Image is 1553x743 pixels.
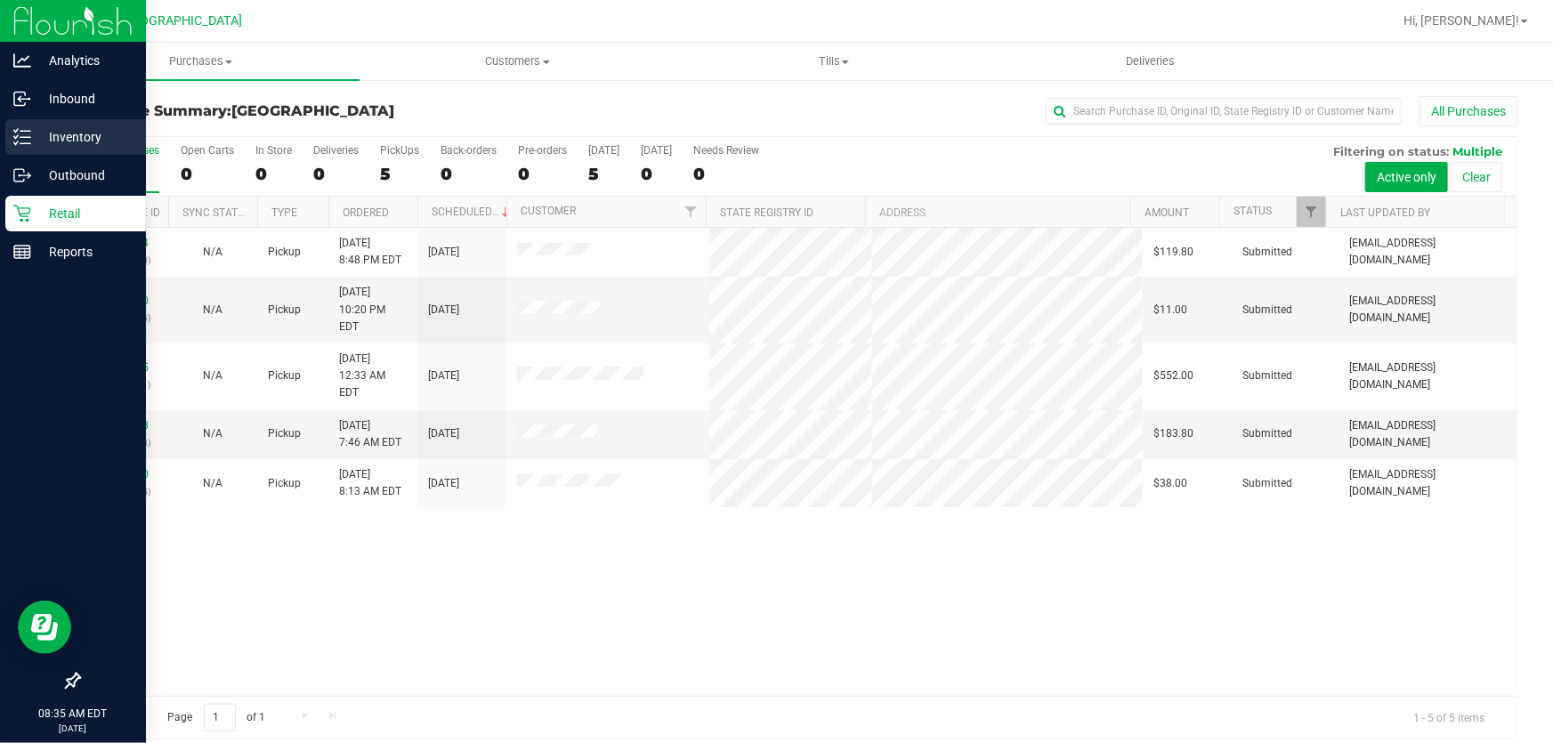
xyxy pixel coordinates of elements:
inline-svg: Analytics [13,52,31,69]
span: [DATE] 10:20 PM EDT [339,284,407,335]
div: Open Carts [181,144,234,157]
h3: Purchase Summary: [78,103,558,119]
a: Filter [676,197,706,227]
span: [EMAIL_ADDRESS][DOMAIN_NAME] [1349,466,1506,500]
span: [EMAIL_ADDRESS][DOMAIN_NAME] [1349,417,1506,451]
span: Pickup [268,475,301,492]
span: [DATE] 7:46 AM EDT [339,417,401,451]
a: Customers [360,43,676,80]
div: [DATE] [641,144,672,157]
span: [EMAIL_ADDRESS][DOMAIN_NAME] [1349,293,1506,327]
p: Reports [31,241,138,262]
span: [EMAIL_ADDRESS][DOMAIN_NAME] [1349,359,1506,393]
span: [DATE] 8:48 PM EDT [339,235,401,269]
inline-svg: Reports [13,243,31,261]
a: Purchases [43,43,360,80]
span: [EMAIL_ADDRESS][DOMAIN_NAME] [1349,235,1506,269]
input: 1 [204,704,236,731]
button: N/A [203,302,222,319]
div: 0 [693,164,759,184]
a: Deliveries [992,43,1309,80]
div: 0 [441,164,497,184]
span: Tills [676,53,991,69]
a: Status [1234,205,1272,217]
span: Not Applicable [203,427,222,440]
div: 5 [588,164,619,184]
a: Filter [1297,197,1326,227]
div: 0 [641,164,672,184]
button: Active only [1365,162,1448,192]
th: Address [865,197,1130,228]
p: Retail [31,203,138,224]
div: [DATE] [588,144,619,157]
span: Submitted [1242,302,1292,319]
span: Multiple [1452,144,1502,158]
span: Not Applicable [203,477,222,489]
span: Pickup [268,244,301,261]
span: [DATE] [428,425,459,442]
span: Purchases [43,53,360,69]
div: Pre-orders [518,144,567,157]
div: 0 [255,164,292,184]
div: Needs Review [693,144,759,157]
div: Deliveries [313,144,359,157]
span: $11.00 [1153,302,1187,319]
span: [DATE] [428,302,459,319]
span: Hi, [PERSON_NAME]! [1403,13,1519,28]
input: Search Purchase ID, Original ID, State Registry ID or Customer Name... [1046,98,1402,125]
span: Not Applicable [203,246,222,258]
span: Pickup [268,425,301,442]
inline-svg: Inventory [13,128,31,146]
span: Pickup [268,367,301,384]
span: [DATE] [428,244,459,261]
span: Page of 1 [152,704,280,731]
span: Filtering on status: [1333,144,1449,158]
p: 08:35 AM EDT [8,706,138,722]
span: $38.00 [1153,475,1187,492]
button: N/A [203,367,222,384]
span: Submitted [1242,244,1292,261]
span: [GEOGRAPHIC_DATA] [231,102,394,119]
p: [DATE] [8,722,138,735]
a: Customer [521,205,576,217]
div: 0 [313,164,359,184]
div: Back-orders [441,144,497,157]
inline-svg: Retail [13,205,31,222]
a: Type [271,206,297,219]
button: N/A [203,244,222,261]
p: Analytics [31,50,138,71]
inline-svg: Inbound [13,90,31,108]
span: Submitted [1242,367,1292,384]
span: Deliveries [1103,53,1200,69]
button: Clear [1451,162,1502,192]
button: N/A [203,425,222,442]
span: Customers [360,53,675,69]
span: $119.80 [1153,244,1193,261]
iframe: Resource center [18,601,71,654]
a: Amount [1145,206,1189,219]
span: [DATE] 12:33 AM EDT [339,351,407,402]
span: [DATE] 8:13 AM EDT [339,466,401,500]
p: Inbound [31,88,138,109]
div: 0 [181,164,234,184]
div: 0 [518,164,567,184]
button: N/A [203,475,222,492]
inline-svg: Outbound [13,166,31,184]
span: Submitted [1242,475,1292,492]
span: [DATE] [428,367,459,384]
span: Submitted [1242,425,1292,442]
span: Pickup [268,302,301,319]
a: Last Updated By [1340,206,1430,219]
div: 5 [380,164,419,184]
a: Tills [675,43,992,80]
span: Not Applicable [203,369,222,382]
span: $183.80 [1153,425,1193,442]
div: In Store [255,144,292,157]
span: [GEOGRAPHIC_DATA] [121,13,243,28]
button: All Purchases [1420,96,1517,126]
a: Scheduled [432,206,513,218]
span: Not Applicable [203,303,222,316]
div: PickUps [380,144,419,157]
a: Ordered [343,206,389,219]
a: State Registry ID [720,206,813,219]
